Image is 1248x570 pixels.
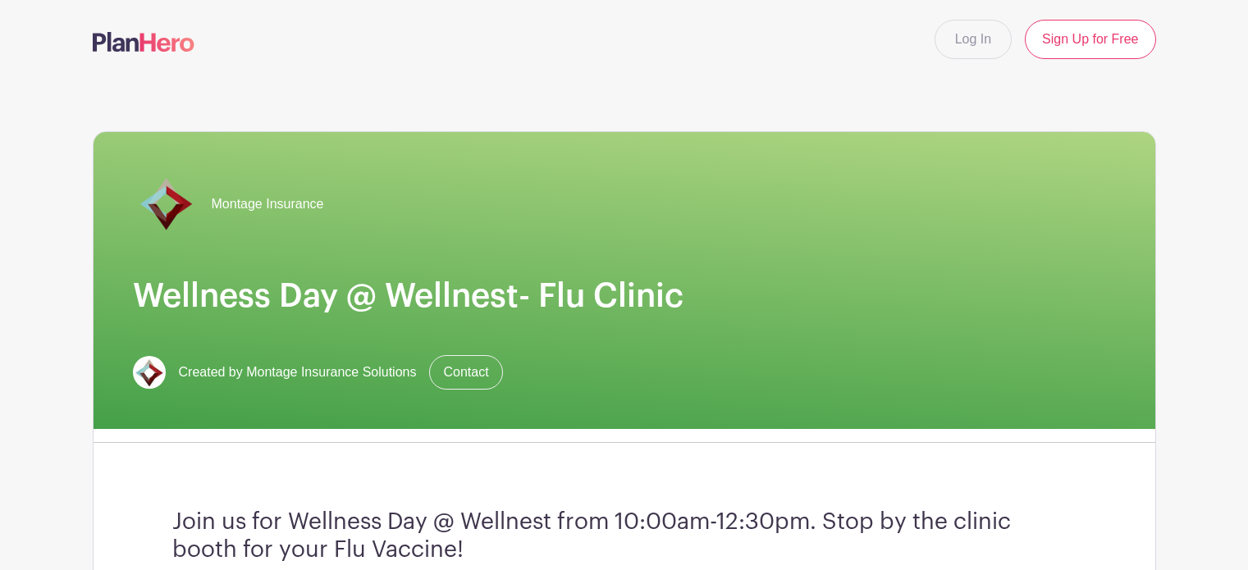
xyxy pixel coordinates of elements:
[133,171,199,237] img: Montage_Symbol%20(transparent).png
[133,276,1116,316] h1: Wellness Day @ Wellnest- Flu Clinic
[429,355,502,390] a: Contact
[172,508,1077,563] h3: Join us for Wellness Day @ Wellnest from 10:00am-12:30pm. Stop by the clinic booth for your Flu V...
[133,356,166,389] img: Montage%20Star%20logo.png
[1025,20,1155,59] a: Sign Up for Free
[179,363,417,382] span: Created by Montage Insurance Solutions
[93,32,194,52] img: logo-507f7623f17ff9eddc593b1ce0a138ce2505c220e1c5a4e2b4648c50719b7d32.svg
[212,194,324,214] span: Montage Insurance
[935,20,1012,59] a: Log In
